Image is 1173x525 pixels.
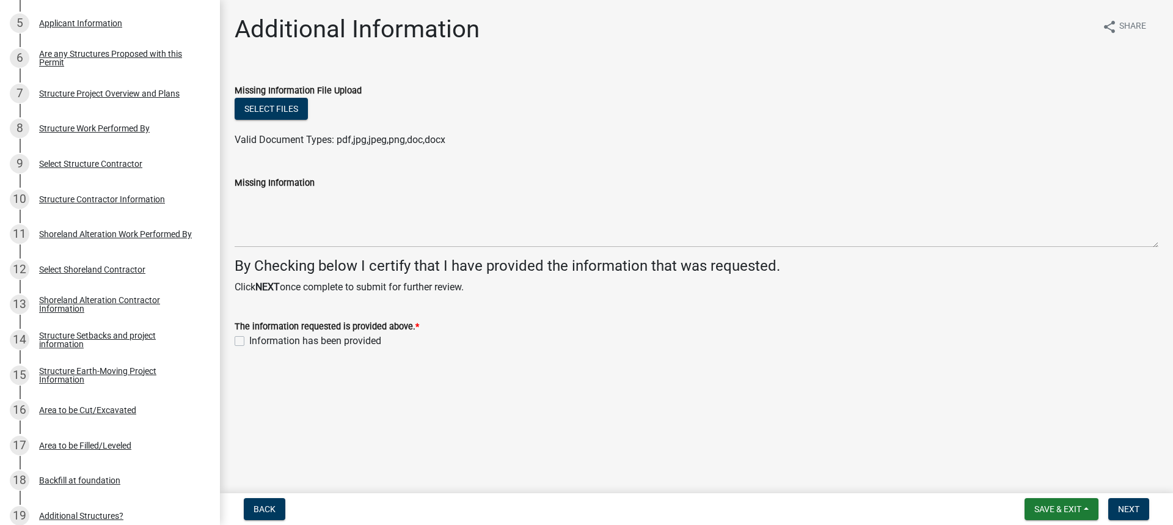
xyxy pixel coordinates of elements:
div: 7 [10,84,29,103]
div: Additional Structures? [39,512,123,520]
button: Back [244,498,285,520]
div: 6 [10,48,29,68]
div: Shoreland Alteration Work Performed By [39,230,192,238]
span: Valid Document Types: pdf,jpg,jpeg,png,doc,docx [235,134,445,145]
div: Applicant Information [39,19,122,28]
span: Back [254,504,276,514]
div: Select Shoreland Contractor [39,265,145,274]
div: Structure Project Overview and Plans [39,89,180,98]
button: shareShare [1092,15,1156,39]
div: 8 [10,119,29,138]
button: Select files [235,98,308,120]
div: 9 [10,154,29,174]
div: 18 [10,471,29,490]
p: Click once complete to submit for further review. [235,280,1158,295]
label: The information requested is provided above. [235,323,419,331]
i: share [1102,20,1117,34]
div: Structure Work Performed By [39,124,150,133]
div: 11 [10,224,29,244]
div: 14 [10,330,29,350]
div: 13 [10,295,29,314]
div: 15 [10,365,29,385]
div: Area to be Cut/Excavated [39,406,136,414]
div: 5 [10,13,29,33]
button: Save & Exit [1025,498,1098,520]
span: Next [1118,504,1139,514]
label: Missing Information [235,179,315,188]
div: Area to be Filled/Leveled [39,441,131,450]
div: Structure Setbacks and project information [39,331,200,348]
label: Missing Information File Upload [235,87,362,95]
div: 10 [10,189,29,209]
div: Shoreland Alteration Contractor Information [39,296,200,313]
div: Structure Earth-Moving Project Information [39,367,200,384]
span: Save & Exit [1034,504,1081,514]
div: 12 [10,260,29,279]
div: 16 [10,400,29,420]
div: Structure Contractor Information [39,195,165,204]
label: Information has been provided [249,334,381,348]
h4: By Checking below I certify that I have provided the information that was requested. [235,257,1158,275]
button: Next [1108,498,1149,520]
div: Select Structure Contractor [39,160,142,168]
span: Share [1119,20,1146,34]
div: 17 [10,436,29,455]
strong: NEXT [255,281,280,293]
h1: Additional Information [235,15,480,44]
div: Are any Structures Proposed with this Permit [39,50,200,67]
div: Backfill at foundation [39,476,120,485]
